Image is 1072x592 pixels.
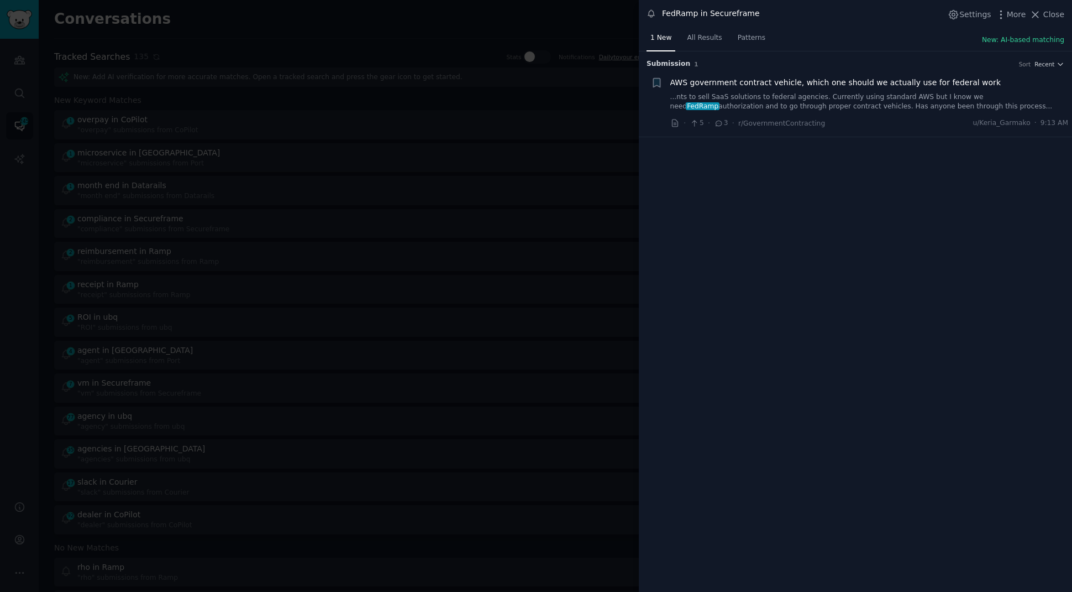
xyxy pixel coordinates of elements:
span: · [708,117,710,129]
a: AWS government contract vehicle, which one should we actually use for federal work [670,77,1001,89]
button: More [995,9,1026,20]
a: Patterns [734,29,769,52]
span: 1 [694,61,698,67]
a: All Results [683,29,726,52]
div: Sort [1019,60,1031,68]
span: Close [1043,9,1064,20]
span: More [1007,9,1026,20]
button: Settings [948,9,991,20]
a: ...nts to sell SaaS solutions to federal agencies. Currently using standard AWS but I know we nee... [670,92,1069,112]
span: 9:13 AM [1041,118,1068,128]
span: Recent [1034,60,1054,68]
span: · [732,117,734,129]
button: Recent [1034,60,1064,68]
button: Close [1029,9,1064,20]
span: FedRamp [686,102,719,110]
a: 1 New [647,29,675,52]
span: Submission [647,59,690,69]
span: u/Keria_Garmako [973,118,1030,128]
span: · [684,117,686,129]
span: 3 [714,118,728,128]
div: FedRamp in Secureframe [662,8,760,19]
span: 5 [690,118,703,128]
span: r/GovernmentContracting [738,120,825,127]
span: All Results [687,33,722,43]
button: New: AI-based matching [982,35,1064,45]
span: 1 New [650,33,671,43]
span: · [1034,118,1037,128]
span: Patterns [738,33,765,43]
span: Settings [959,9,991,20]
